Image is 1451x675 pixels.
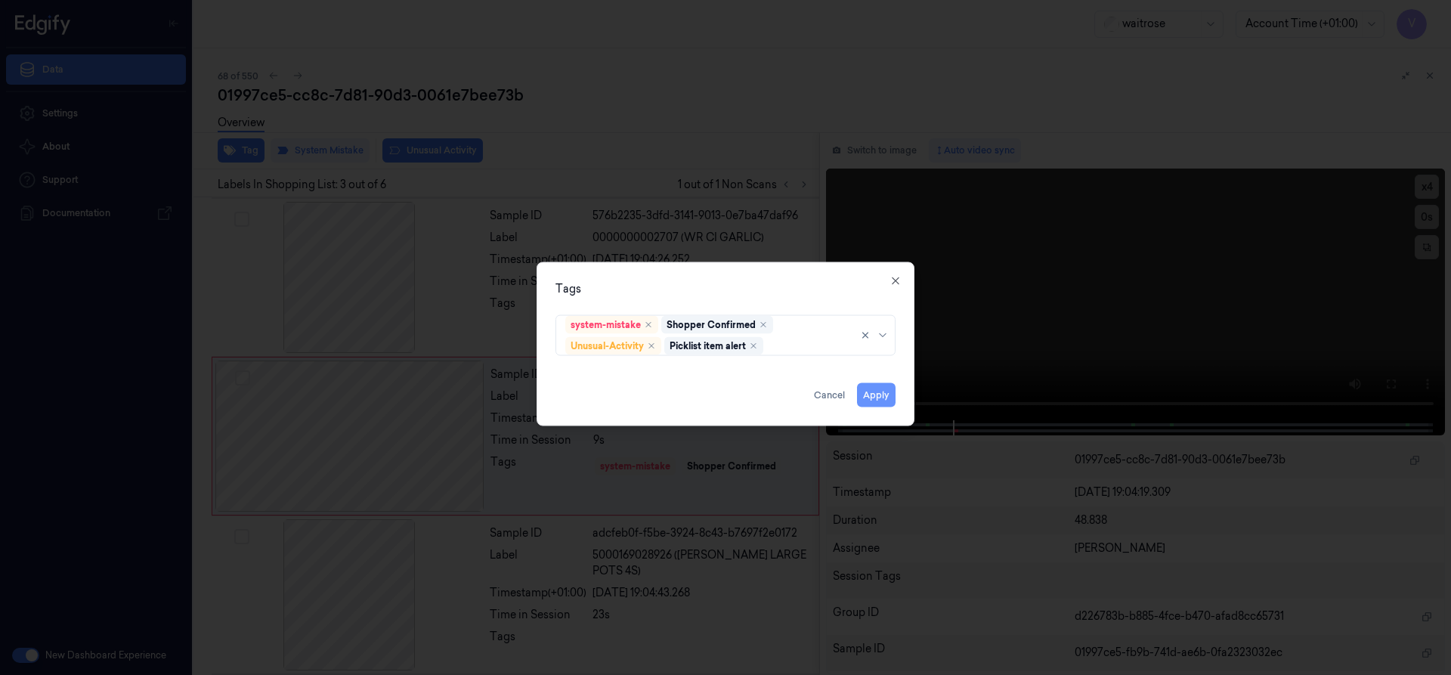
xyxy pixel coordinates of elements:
[571,317,641,331] div: system-mistake
[670,339,746,352] div: Picklist item alert
[667,317,756,331] div: Shopper Confirmed
[749,341,758,350] div: Remove ,Picklist item alert
[647,341,656,350] div: Remove ,Unusual-Activity
[857,382,896,407] button: Apply
[644,320,653,329] div: Remove ,system-mistake
[555,280,896,296] div: Tags
[808,382,851,407] button: Cancel
[571,339,644,352] div: Unusual-Activity
[759,320,768,329] div: Remove ,Shopper Confirmed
